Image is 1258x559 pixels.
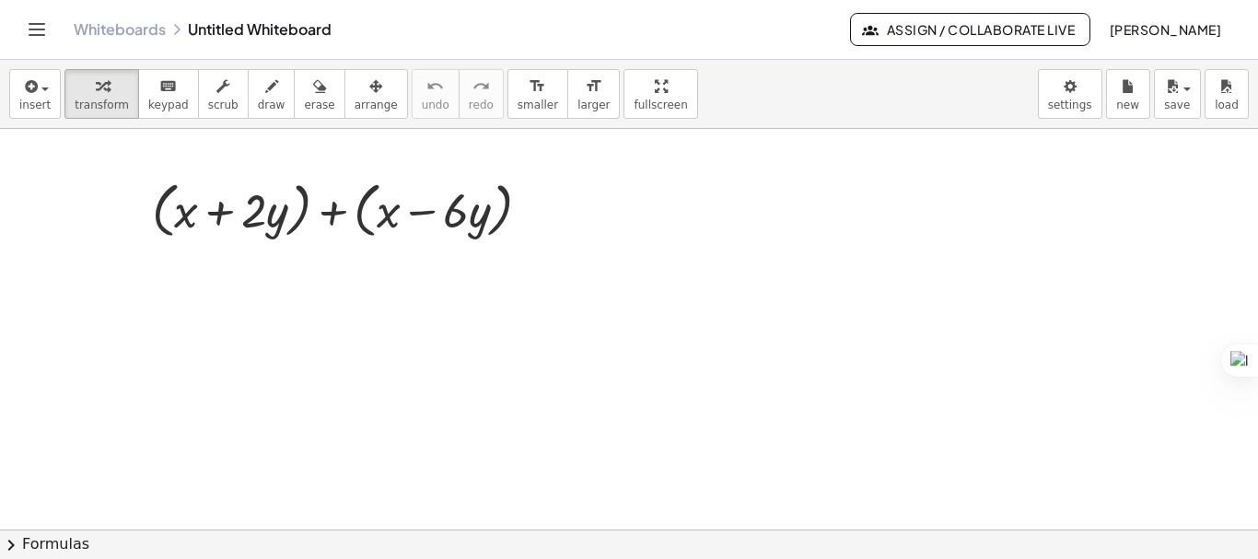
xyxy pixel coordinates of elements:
span: new [1116,99,1139,111]
button: save [1154,69,1201,119]
span: larger [577,99,610,111]
button: redoredo [459,69,504,119]
button: arrange [344,69,408,119]
i: redo [472,76,490,98]
button: [PERSON_NAME] [1094,13,1236,46]
i: format_size [585,76,602,98]
button: format_sizesmaller [507,69,568,119]
button: scrub [198,69,249,119]
button: new [1106,69,1150,119]
button: undoundo [412,69,460,119]
button: erase [294,69,344,119]
button: draw [248,69,296,119]
span: Assign / Collaborate Live [866,21,1075,38]
span: load [1215,99,1239,111]
button: keyboardkeypad [138,69,199,119]
span: fullscreen [634,99,687,111]
button: settings [1038,69,1102,119]
i: keyboard [159,76,177,98]
button: transform [64,69,139,119]
button: format_sizelarger [567,69,620,119]
span: smaller [518,99,558,111]
span: redo [469,99,494,111]
a: Whiteboards [74,20,166,39]
span: transform [75,99,129,111]
span: insert [19,99,51,111]
span: undo [422,99,449,111]
span: save [1164,99,1190,111]
button: fullscreen [623,69,697,119]
span: settings [1048,99,1092,111]
span: scrub [208,99,239,111]
span: keypad [148,99,189,111]
button: Assign / Collaborate Live [850,13,1090,46]
button: load [1205,69,1249,119]
span: erase [304,99,334,111]
i: format_size [529,76,546,98]
i: undo [426,76,444,98]
span: [PERSON_NAME] [1109,21,1221,38]
span: arrange [355,99,398,111]
button: Toggle navigation [22,15,52,44]
button: insert [9,69,61,119]
span: draw [258,99,285,111]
